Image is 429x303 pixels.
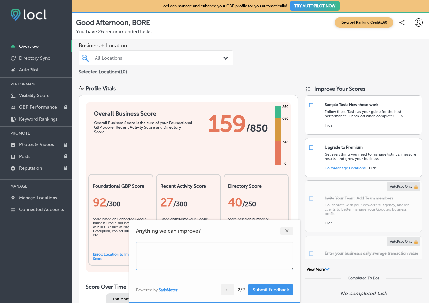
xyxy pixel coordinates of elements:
p: Good Afternoon, BORE [76,18,150,27]
button: Hide [325,123,332,128]
button: Hide [369,166,377,170]
div: 680 [281,116,290,121]
p: Reputation [19,165,42,171]
span: / 850 [246,123,268,134]
div: Upgrade to Premium [325,145,363,150]
h2: Foundational GBP Score [93,183,149,189]
span: Improve Your Scores [314,86,365,92]
div: 0 [283,161,288,166]
div: 92 [93,196,149,209]
div: Completed To Dos [348,276,379,280]
p: Directory Sync [19,55,50,61]
div: 2 / 2 [238,287,245,293]
div: 40 [228,196,284,209]
p: No completed task [340,290,387,296]
p: Overview [19,44,39,49]
div: Profile Vitals [86,85,116,92]
span: /250 [242,200,256,208]
span: Anything we can improve? [136,227,280,235]
span: 159 [208,110,246,138]
button: TRY AUTOPILOT NOW [290,1,340,11]
div: All Locations [95,55,224,61]
p: Photos & Videos [19,142,54,147]
span: / 300 [106,200,120,208]
span: Business + Location [79,42,233,48]
div: Sample Task: How these work [325,103,378,107]
h2: Directory Score [228,183,284,189]
p: Connected Accounts [19,207,64,212]
div: Based on of your Google Business Profile . [161,218,216,250]
b: activity [174,218,185,221]
div: 340 [281,140,290,145]
p: AutoPilot [19,67,39,73]
div: ✕ [280,227,293,235]
span: /300 [173,200,187,208]
p: Keyword Rankings [19,116,57,122]
p: Visibility Score [19,93,50,98]
p: You have 26 recommended tasks. [76,29,425,35]
button: ← [221,284,234,295]
p: Get everything you need to manage listings, measure results, and grow your business. [325,152,419,161]
p: Follow these Tasks as your guide for the best performance. Check off when complete! ----> [325,110,419,118]
div: Score based on Connected Google Business Profile and information with in GBP such as Name, Descri... [93,218,149,250]
img: fda3e92497d09a02dc62c9cd864e3231.png [11,9,47,21]
div: Powered by [136,288,178,292]
p: Selected Locations ( 10 ) [79,66,127,75]
a: Enroll Location to Improve Score [93,252,139,261]
a: Go toManage Locations [325,166,366,170]
p: GBP Performance [19,104,57,110]
button: Submit Feedback [248,284,293,295]
span: Keyword Ranking Credits: 60 [335,17,393,28]
a: SatisMeter [159,288,178,292]
div: 850 [281,104,290,110]
h2: Score Over Time [86,284,291,290]
button: Hide [325,221,332,225]
div: Overall Business Score is the sum of your Foundational GBP Score, Recent Activity Score and Direc... [94,121,192,134]
div: 27 [161,196,216,209]
div: Score based on number of directories enrolled versus not enrolled and consistency of data across ... [228,218,284,250]
h1: Overall Business Score [94,110,192,117]
span: This Month [112,297,132,301]
p: Manage Locations [19,195,57,200]
button: View More [305,267,332,273]
h2: Recent Activity Score [161,183,216,189]
p: Posts [19,154,30,159]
